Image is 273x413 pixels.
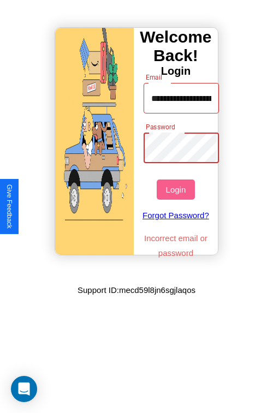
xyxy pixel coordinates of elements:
[138,231,214,260] p: Incorrect email or password
[5,184,13,229] div: Give Feedback
[11,376,37,402] div: Open Intercom Messenger
[134,28,218,65] h3: Welcome Back!
[134,65,218,77] h4: Login
[157,179,194,200] button: Login
[146,73,163,82] label: Email
[55,28,134,255] img: gif
[138,200,214,231] a: Forgot Password?
[146,122,175,131] label: Password
[78,283,195,297] p: Support ID: mecd59l8jn6sgjlaqos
